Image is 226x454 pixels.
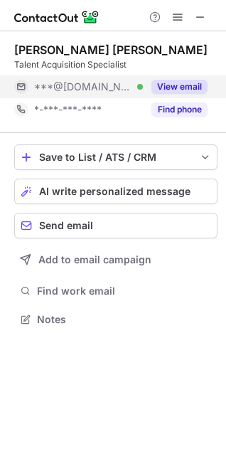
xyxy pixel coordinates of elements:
[34,80,132,93] span: ***@[DOMAIN_NAME]
[14,310,217,329] button: Notes
[38,254,151,265] span: Add to email campaign
[39,152,193,163] div: Save to List / ATS / CRM
[14,58,217,71] div: Talent Acquisition Specialist
[14,43,208,57] div: [PERSON_NAME] [PERSON_NAME]
[14,144,217,170] button: save-profile-one-click
[37,285,212,297] span: Find work email
[14,281,217,301] button: Find work email
[39,186,190,197] span: AI write personalized message
[151,102,208,117] button: Reveal Button
[39,220,93,231] span: Send email
[14,179,217,204] button: AI write personalized message
[37,313,212,326] span: Notes
[14,213,217,238] button: Send email
[14,247,217,273] button: Add to email campaign
[14,9,99,26] img: ContactOut v5.3.10
[151,80,208,94] button: Reveal Button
